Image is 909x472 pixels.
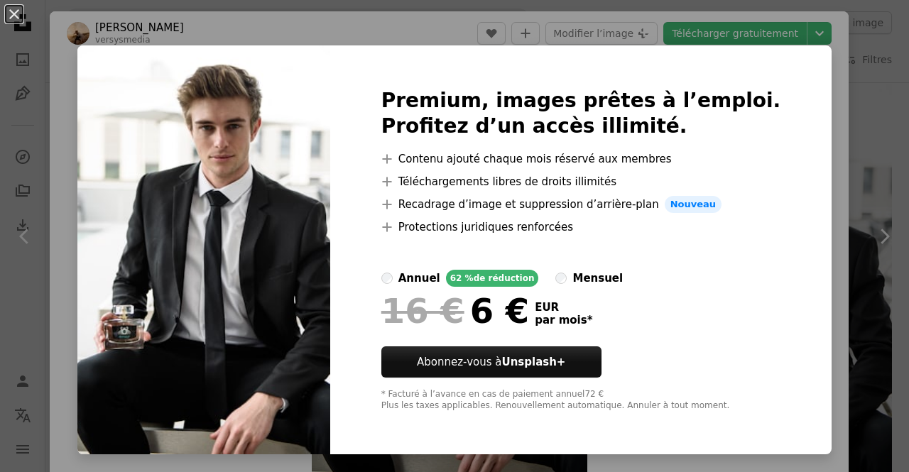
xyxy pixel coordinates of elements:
div: * Facturé à l’avance en cas de paiement annuel 72 € Plus les taxes applicables. Renouvellement au... [381,389,781,412]
div: mensuel [572,270,623,287]
div: 6 € [381,292,529,329]
input: mensuel [555,273,567,284]
button: Abonnez-vous àUnsplash+ [381,346,602,378]
div: 62 % de réduction [446,270,539,287]
input: annuel62 %de réduction [381,273,393,284]
span: par mois * [535,314,592,326]
img: photo-1620064881980-1023851173f3 [77,45,330,454]
strong: Unsplash+ [501,356,565,368]
li: Protections juridiques renforcées [381,219,781,236]
li: Contenu ajouté chaque mois réservé aux membres [381,150,781,168]
span: EUR [535,301,592,314]
span: 16 € [381,292,464,329]
span: Nouveau [665,196,722,213]
li: Recadrage d’image et suppression d’arrière-plan [381,196,781,213]
h2: Premium, images prêtes à l’emploi. Profitez d’un accès illimité. [381,88,781,139]
div: annuel [398,270,440,287]
li: Téléchargements libres de droits illimités [381,173,781,190]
